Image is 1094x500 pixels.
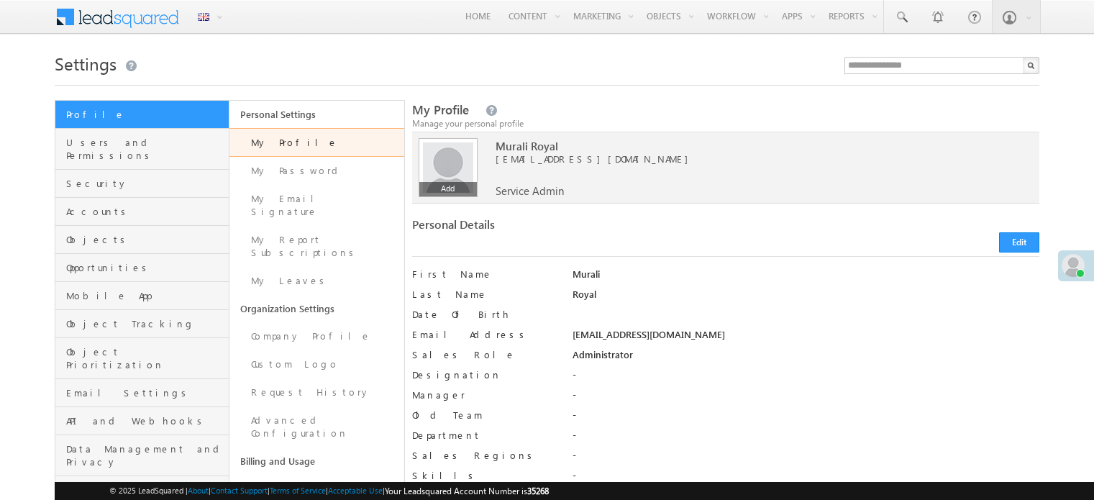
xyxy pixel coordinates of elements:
span: Service Admin [496,184,564,197]
a: About [188,486,209,495]
div: - [573,368,1039,388]
label: Skills [412,469,557,482]
label: Last Name [412,288,557,301]
a: Object Tracking [55,310,229,338]
a: Mobile App [55,282,229,310]
span: [EMAIL_ADDRESS][DOMAIN_NAME] [496,153,998,165]
a: Billing and Usage [229,447,404,475]
span: Object Prioritization [66,345,225,371]
a: Object Prioritization [55,338,229,379]
a: Request History [229,378,404,406]
div: Manage your personal profile [412,117,1039,130]
a: Acceptable Use [328,486,383,495]
div: Royal [573,288,1039,308]
label: Department [412,429,557,442]
label: Email Address [412,328,557,341]
a: Company Profile [229,322,404,350]
div: Murali [573,268,1039,288]
span: My Profile [412,101,469,118]
span: Profile [66,108,225,121]
a: My Email Signature [229,185,404,226]
a: Users and Permissions [55,129,229,170]
label: Date Of Birth [412,308,557,321]
a: Profile [55,101,229,129]
a: API and Webhooks [55,407,229,435]
label: Designation [412,368,557,381]
a: Data Management and Privacy [55,435,229,476]
a: My Password [229,157,404,185]
label: Sales Role [412,348,557,361]
span: Users and Permissions [66,136,225,162]
a: Organization Settings [229,295,404,322]
span: Email Settings [66,386,225,399]
a: My Report Subscriptions [229,226,404,267]
a: Personal Settings [229,101,404,128]
a: Accounts [55,198,229,226]
a: Advanced Configuration [229,406,404,447]
a: My Profile [229,128,404,157]
label: Old Team [412,409,557,422]
div: - [573,469,1039,489]
a: Terms of Service [270,486,326,495]
div: - [573,429,1039,449]
div: [EMAIL_ADDRESS][DOMAIN_NAME] [573,328,1039,348]
span: Accounts [66,205,225,218]
span: 35268 [527,486,549,496]
div: - [573,388,1039,409]
span: API and Webhooks [66,414,225,427]
div: - [573,409,1039,429]
label: First Name [412,268,557,281]
span: Your Leadsquared Account Number is [385,486,549,496]
a: Objects [55,226,229,254]
span: Object Tracking [66,317,225,330]
a: Email Settings [55,379,229,407]
button: Edit [999,232,1039,253]
label: Sales Regions [412,449,557,462]
span: Mobile App [66,289,225,302]
span: Security [66,177,225,190]
a: My Leaves [229,267,404,295]
a: Opportunities [55,254,229,282]
span: Objects [66,233,225,246]
a: Custom Logo [229,350,404,378]
span: Data Management and Privacy [66,442,225,468]
div: Administrator [573,348,1039,368]
a: Contact Support [211,486,268,495]
div: - [573,449,1039,469]
div: Personal Details [412,218,718,238]
span: © 2025 LeadSquared | | | | | [109,484,549,498]
span: Settings [55,52,117,75]
span: Opportunities [66,261,225,274]
span: Murali Royal [496,140,998,153]
a: Security [55,170,229,198]
label: Manager [412,388,557,401]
